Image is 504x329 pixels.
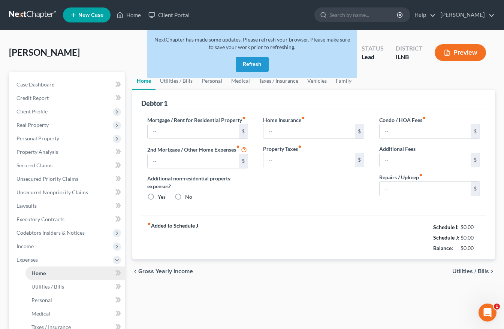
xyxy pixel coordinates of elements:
[433,234,459,241] strong: Schedule J:
[25,307,125,320] a: Medical
[379,145,416,153] label: Additional Fees
[355,124,364,138] div: $
[263,145,302,153] label: Property Taxes
[362,53,384,61] div: Lead
[452,268,495,274] button: Utilities / Bills chevron_right
[479,304,497,322] iframe: Intercom live chat
[10,159,125,172] a: Secured Claims
[437,8,495,22] a: [PERSON_NAME]
[78,12,103,18] span: New Case
[239,124,248,138] div: $
[145,8,193,22] a: Client Portal
[471,153,480,167] div: $
[16,135,59,141] span: Personal Property
[16,243,34,249] span: Income
[10,199,125,213] a: Lawsuits
[132,72,156,90] a: Home
[10,186,125,199] a: Unsecured Nonpriority Claims
[25,280,125,293] a: Utilities / Bills
[16,149,58,155] span: Property Analysis
[113,8,145,22] a: Home
[147,145,247,154] label: 2nd Mortgage / Other Home Expenses
[236,57,269,72] button: Refresh
[435,44,486,61] button: Preview
[147,174,248,190] label: Additional non-residential property expenses?
[16,81,55,88] span: Case Dashboard
[16,189,88,195] span: Unsecured Nonpriority Claims
[25,293,125,307] a: Personal
[461,223,480,231] div: $0.00
[298,145,302,149] i: fiber_manual_record
[263,124,354,138] input: --
[10,91,125,105] a: Credit Report
[132,268,193,274] button: chevron_left Gross Yearly Income
[147,116,246,124] label: Mortgage / Rent for Residential Property
[31,270,46,276] span: Home
[239,154,248,168] div: $
[25,266,125,280] a: Home
[396,44,423,53] div: District
[31,297,52,303] span: Personal
[154,36,350,50] span: NextChapter has made some updates. Please refresh your browser. Please make sure to save your wor...
[242,116,246,120] i: fiber_manual_record
[158,193,166,201] label: Yes
[10,145,125,159] a: Property Analysis
[16,229,85,236] span: Codebtors Insiders & Notices
[355,153,364,167] div: $
[471,124,480,138] div: $
[147,222,198,253] strong: Added to Schedule J
[263,153,354,167] input: --
[16,122,49,128] span: Real Property
[362,44,384,53] div: Status
[396,53,423,61] div: ILNB
[16,176,78,182] span: Unsecured Priority Claims
[16,108,48,115] span: Client Profile
[9,47,80,58] span: [PERSON_NAME]
[380,124,471,138] input: --
[380,182,471,196] input: --
[379,173,423,181] label: Repairs / Upkeep
[461,234,480,241] div: $0.00
[411,8,436,22] a: Help
[236,145,240,149] i: fiber_manual_record
[16,256,38,263] span: Expenses
[452,268,489,274] span: Utilities / Bills
[379,116,426,124] label: Condo / HOA Fees
[148,154,239,168] input: --
[329,8,398,22] input: Search by name...
[494,304,500,310] span: 1
[16,95,49,101] span: Credit Report
[10,213,125,226] a: Executory Contracts
[132,268,138,274] i: chevron_left
[433,245,453,251] strong: Balance:
[16,202,37,209] span: Lawsuits
[31,310,50,317] span: Medical
[148,124,239,138] input: --
[419,173,423,177] i: fiber_manual_record
[461,244,480,252] div: $0.00
[301,116,305,120] i: fiber_manual_record
[263,116,305,124] label: Home Insurance
[138,268,193,274] span: Gross Yearly Income
[16,216,64,222] span: Executory Contracts
[489,268,495,274] i: chevron_right
[471,182,480,196] div: $
[147,222,151,226] i: fiber_manual_record
[31,283,64,290] span: Utilities / Bills
[380,153,471,167] input: --
[141,99,168,108] div: Debtor 1
[10,78,125,91] a: Case Dashboard
[185,193,192,201] label: No
[433,224,459,230] strong: Schedule I:
[16,162,52,168] span: Secured Claims
[422,116,426,120] i: fiber_manual_record
[10,172,125,186] a: Unsecured Priority Claims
